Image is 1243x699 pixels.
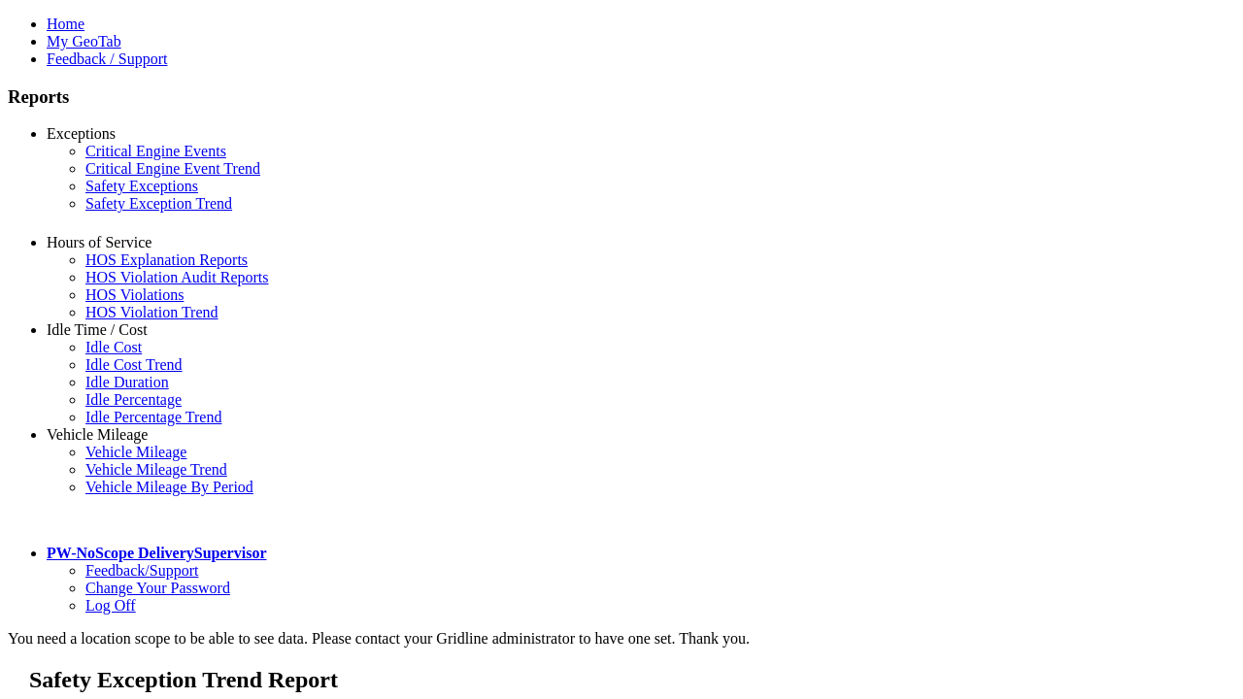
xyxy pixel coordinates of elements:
a: Safety Exceptions [85,178,198,194]
a: Vehicle Mileage By Period [85,479,253,495]
a: My GeoTab [47,33,121,50]
a: Vehicle Mileage [85,444,186,460]
a: Feedback/Support [85,562,198,579]
a: Feedback / Support [47,50,167,67]
h3: Reports [8,86,1235,108]
a: Idle Percentage [85,391,182,408]
a: Idle Time / Cost [47,321,148,338]
a: Change Your Password [85,580,230,596]
a: Idle Cost Trend [85,356,183,373]
a: Home [47,16,84,32]
a: Vehicle Mileage [47,426,148,443]
a: Critical Engine Events [85,143,226,159]
a: HOS Violation Trend [85,304,218,320]
a: Critical Engine Event Trend [85,160,260,177]
a: Idle Cost [85,339,142,355]
div: You need a location scope to be able to see data. Please contact your Gridline administrator to h... [8,630,1235,648]
a: Vehicle Mileage Trend [85,461,227,478]
a: Idle Duration [85,374,169,390]
a: HOS Violations [85,286,184,303]
a: Safety Exception Trend [85,195,232,212]
a: Hours of Service [47,234,151,250]
a: HOS Violation Audit Reports [85,269,269,285]
a: Exceptions [47,125,116,142]
a: HOS Explanation Reports [85,251,248,268]
a: Idle Percentage Trend [85,409,221,425]
h2: Safety Exception Trend Report [29,667,1235,693]
a: Log Off [85,597,136,614]
a: PW-NoScope DeliverySupervisor [47,545,266,561]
